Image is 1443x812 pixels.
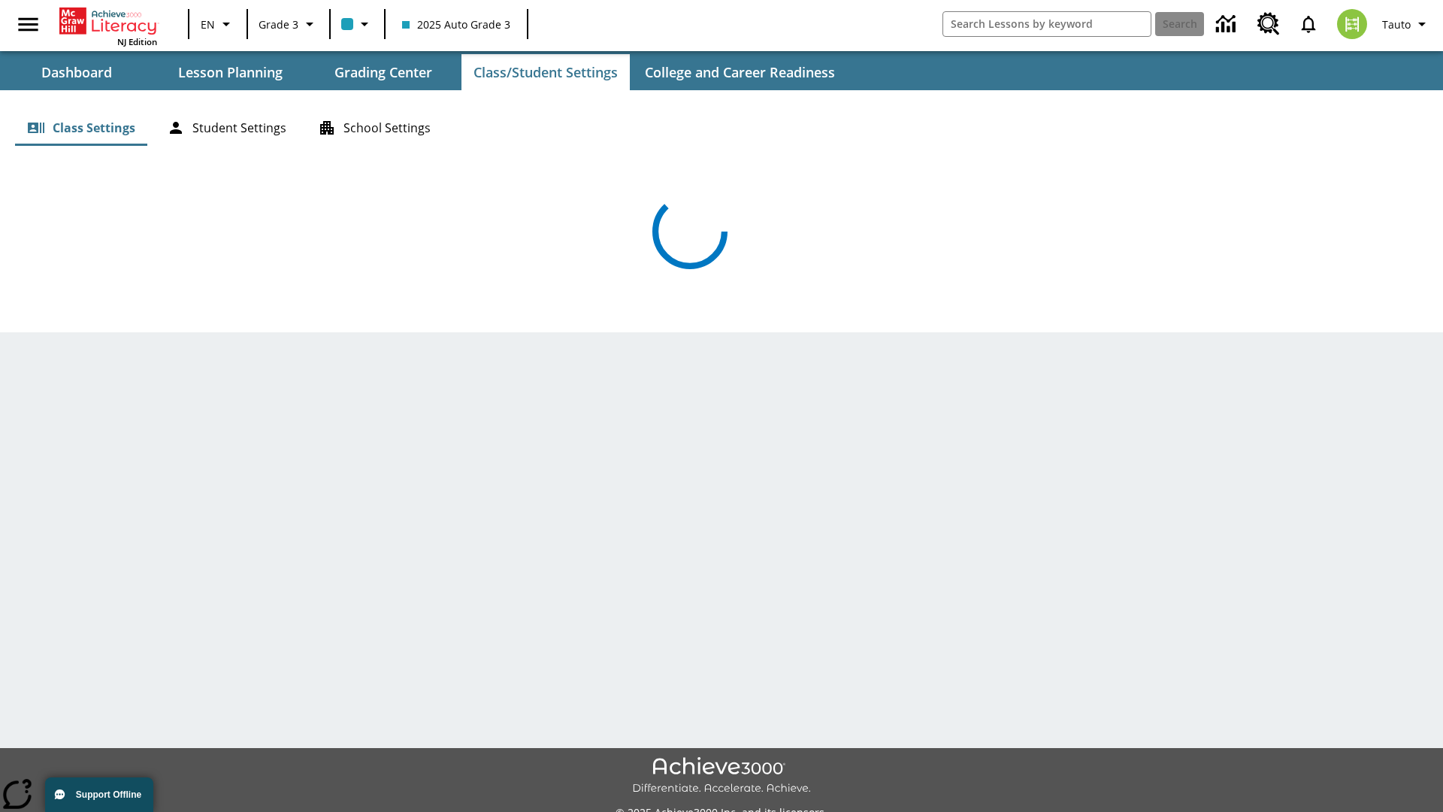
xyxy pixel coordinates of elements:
button: Class/Student Settings [461,54,630,90]
img: avatar image [1337,9,1367,39]
span: NJ Edition [117,36,157,47]
span: 2025 Auto Grade 3 [402,17,510,32]
button: Support Offline [45,777,153,812]
button: Open side menu [6,2,50,47]
button: Class color is light blue. Change class color [335,11,380,38]
button: Dashboard [2,54,152,90]
button: School Settings [306,110,443,146]
input: search field [943,12,1151,36]
button: Language: EN, Select a language [194,11,242,38]
button: Class Settings [15,110,147,146]
img: Achieve3000 Differentiate Accelerate Achieve [632,757,811,795]
button: College and Career Readiness [633,54,847,90]
div: Home [59,5,157,47]
span: Grade 3 [259,17,298,32]
button: Grading Center [308,54,458,90]
div: Class/Student Settings [15,110,1428,146]
a: Resource Center, Will open in new tab [1248,4,1289,44]
button: Lesson Planning [155,54,305,90]
a: Notifications [1289,5,1328,44]
span: Support Offline [76,789,141,800]
button: Select a new avatar [1328,5,1376,44]
a: Data Center [1207,4,1248,45]
button: Student Settings [155,110,298,146]
a: Home [59,6,157,36]
span: EN [201,17,215,32]
button: Grade: Grade 3, Select a grade [253,11,325,38]
button: Profile/Settings [1376,11,1437,38]
span: Tauto [1382,17,1411,32]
